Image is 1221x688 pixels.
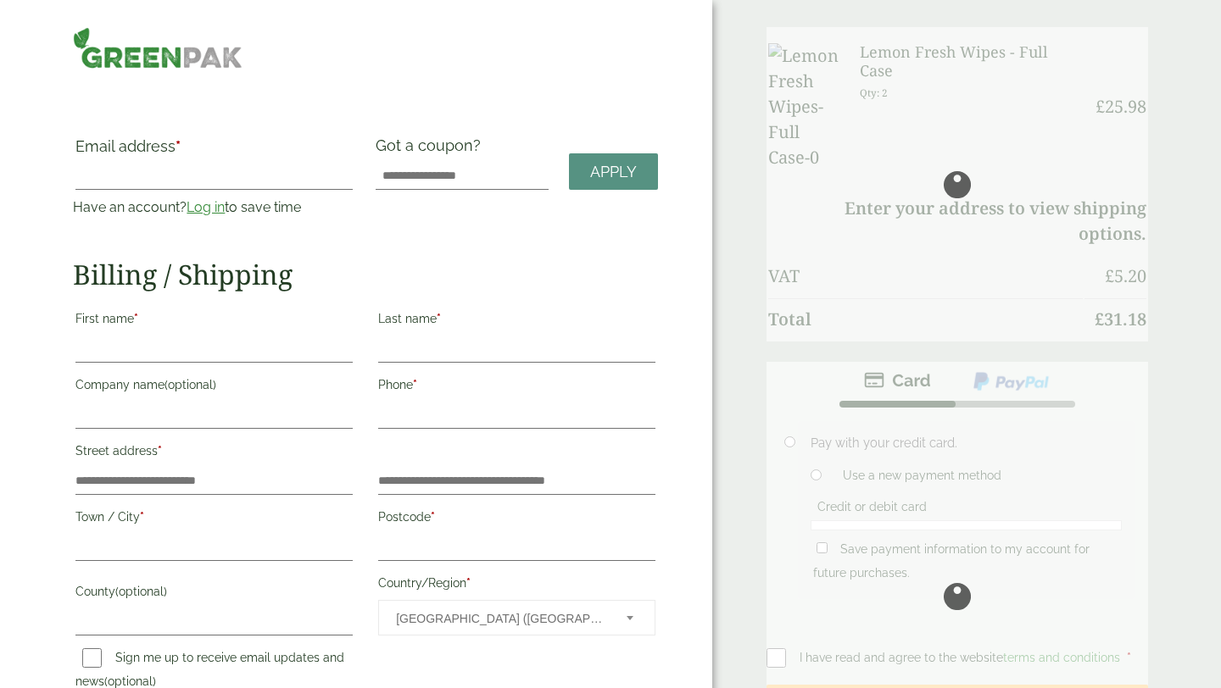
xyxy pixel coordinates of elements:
label: Town / City [75,505,353,534]
abbr: required [413,378,417,391]
h2: Billing / Shipping [73,258,658,291]
label: County [75,580,353,608]
span: (optional) [164,378,216,391]
abbr: required [176,137,181,155]
label: Email address [75,139,353,163]
label: Company name [75,373,353,402]
abbr: required [437,312,441,325]
label: Street address [75,439,353,468]
label: Country/Region [378,571,655,600]
label: Postcode [378,505,655,534]
a: Apply [569,153,658,190]
span: Country/Region [378,600,655,635]
span: (optional) [115,585,167,598]
abbr: required [140,510,144,524]
label: Last name [378,307,655,336]
label: Got a coupon? [376,136,488,163]
input: Sign me up to receive email updates and news(optional) [82,648,102,668]
abbr: required [466,576,471,590]
img: GreenPak Supplies [73,27,243,69]
abbr: required [431,510,435,524]
a: Log in [187,199,225,215]
span: United Kingdom (UK) [396,601,604,636]
span: (optional) [104,674,156,688]
label: First name [75,307,353,336]
abbr: required [158,444,162,458]
p: Have an account? to save time [73,197,355,218]
label: Phone [378,373,655,402]
abbr: required [134,312,138,325]
span: Apply [590,163,637,181]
